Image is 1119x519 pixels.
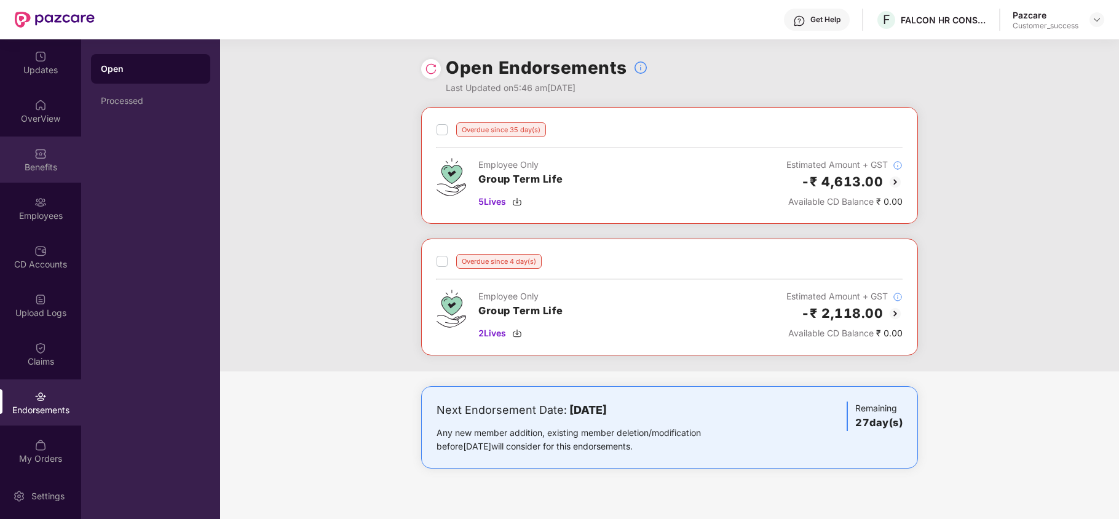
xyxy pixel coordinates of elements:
[893,160,903,170] img: svg+xml;base64,PHN2ZyBpZD0iSW5mb18tXzMyeDMyIiBkYXRhLW5hbWU9IkluZm8gLSAzMngzMiIgeG1sbnM9Imh0dHA6Ly...
[512,197,522,207] img: svg+xml;base64,PHN2ZyBpZD0iRG93bmxvYWQtMzJ4MzIiIHhtbG5zPSJodHRwOi8vd3d3LnczLm9yZy8yMDAwL3N2ZyIgd2...
[1013,21,1078,31] div: Customer_success
[437,426,740,453] div: Any new member addition, existing member deletion/modification before [DATE] will consider for th...
[901,14,987,26] div: FALCON HR CONSULTING PRIVATE LIMITED
[34,50,47,63] img: svg+xml;base64,PHN2ZyBpZD0iVXBkYXRlZCIgeG1sbnM9Imh0dHA6Ly93d3cudzMub3JnLzIwMDAvc3ZnIiB3aWR0aD0iMj...
[786,195,903,208] div: ₹ 0.00
[425,63,437,75] img: svg+xml;base64,PHN2ZyBpZD0iUmVsb2FkLTMyeDMyIiB4bWxucz0iaHR0cDovL3d3dy53My5vcmcvMjAwMC9zdmciIHdpZH...
[34,196,47,208] img: svg+xml;base64,PHN2ZyBpZD0iRW1wbG95ZWVzIiB4bWxucz0iaHR0cDovL3d3dy53My5vcmcvMjAwMC9zdmciIHdpZHRoPS...
[456,122,546,137] div: Overdue since 35 day(s)
[437,290,466,328] img: svg+xml;base64,PHN2ZyB4bWxucz0iaHR0cDovL3d3dy53My5vcmcvMjAwMC9zdmciIHdpZHRoPSI0Ny43MTQiIGhlaWdodD...
[888,175,903,189] img: svg+xml;base64,PHN2ZyBpZD0iQmFjay0yMHgyMCIgeG1sbnM9Imh0dHA6Ly93d3cudzMub3JnLzIwMDAvc3ZnIiB3aWR0aD...
[801,303,884,323] h2: -₹ 2,118.00
[446,54,627,81] h1: Open Endorsements
[478,158,563,172] div: Employee Only
[478,172,563,188] h3: Group Term Life
[478,327,506,340] span: 2 Lives
[810,15,840,25] div: Get Help
[633,60,648,75] img: svg+xml;base64,PHN2ZyBpZD0iSW5mb18tXzMyeDMyIiBkYXRhLW5hbWU9IkluZm8gLSAzMngzMiIgeG1sbnM9Imh0dHA6Ly...
[13,490,25,502] img: svg+xml;base64,PHN2ZyBpZD0iU2V0dGluZy0yMHgyMCIgeG1sbnM9Imh0dHA6Ly93d3cudzMub3JnLzIwMDAvc3ZnIiB3aW...
[456,254,542,269] div: Overdue since 4 day(s)
[793,15,805,27] img: svg+xml;base64,PHN2ZyBpZD0iSGVscC0zMngzMiIgeG1sbnM9Imh0dHA6Ly93d3cudzMub3JnLzIwMDAvc3ZnIiB3aWR0aD...
[437,158,466,196] img: svg+xml;base64,PHN2ZyB4bWxucz0iaHR0cDovL3d3dy53My5vcmcvMjAwMC9zdmciIHdpZHRoPSI0Ny43MTQiIGhlaWdodD...
[34,342,47,354] img: svg+xml;base64,PHN2ZyBpZD0iQ2xhaW0iIHhtbG5zPSJodHRwOi8vd3d3LnczLm9yZy8yMDAwL3N2ZyIgd2lkdGg9IjIwIi...
[1092,15,1102,25] img: svg+xml;base64,PHN2ZyBpZD0iRHJvcGRvd24tMzJ4MzIiIHhtbG5zPSJodHRwOi8vd3d3LnczLm9yZy8yMDAwL3N2ZyIgd2...
[788,328,874,338] span: Available CD Balance
[34,390,47,403] img: svg+xml;base64,PHN2ZyBpZD0iRW5kb3JzZW1lbnRzIiB4bWxucz0iaHR0cDovL3d3dy53My5vcmcvMjAwMC9zdmciIHdpZH...
[786,158,903,172] div: Estimated Amount + GST
[28,490,68,502] div: Settings
[888,306,903,321] img: svg+xml;base64,PHN2ZyBpZD0iQmFjay0yMHgyMCIgeG1sbnM9Imh0dHA6Ly93d3cudzMub3JnLzIwMDAvc3ZnIiB3aWR0aD...
[478,290,563,303] div: Employee Only
[101,96,200,106] div: Processed
[34,439,47,451] img: svg+xml;base64,PHN2ZyBpZD0iTXlfT3JkZXJzIiBkYXRhLW5hbWU9Ik15IE9yZGVycyIgeG1sbnM9Imh0dHA6Ly93d3cudz...
[1013,9,1078,21] div: Pazcare
[478,303,563,319] h3: Group Term Life
[786,290,903,303] div: Estimated Amount + GST
[855,415,903,431] h3: 27 day(s)
[34,148,47,160] img: svg+xml;base64,PHN2ZyBpZD0iQmVuZWZpdHMiIHhtbG5zPSJodHRwOi8vd3d3LnczLm9yZy8yMDAwL3N2ZyIgd2lkdGg9Ij...
[786,327,903,340] div: ₹ 0.00
[446,81,648,95] div: Last Updated on 5:46 am[DATE]
[34,99,47,111] img: svg+xml;base64,PHN2ZyBpZD0iSG9tZSIgeG1sbnM9Imh0dHA6Ly93d3cudzMub3JnLzIwMDAvc3ZnIiB3aWR0aD0iMjAiIG...
[34,293,47,306] img: svg+xml;base64,PHN2ZyBpZD0iVXBsb2FkX0xvZ3MiIGRhdGEtbmFtZT0iVXBsb2FkIExvZ3MiIHhtbG5zPSJodHRwOi8vd3...
[15,12,95,28] img: New Pazcare Logo
[569,403,607,416] b: [DATE]
[437,402,740,419] div: Next Endorsement Date:
[512,328,522,338] img: svg+xml;base64,PHN2ZyBpZD0iRG93bmxvYWQtMzJ4MzIiIHhtbG5zPSJodHRwOi8vd3d3LnczLm9yZy8yMDAwL3N2ZyIgd2...
[478,195,506,208] span: 5 Lives
[101,63,200,75] div: Open
[801,172,884,192] h2: -₹ 4,613.00
[788,196,874,207] span: Available CD Balance
[34,245,47,257] img: svg+xml;base64,PHN2ZyBpZD0iQ0RfQWNjb3VudHMiIGRhdGEtbmFtZT0iQ0QgQWNjb3VudHMiIHhtbG5zPSJodHRwOi8vd3...
[893,292,903,302] img: svg+xml;base64,PHN2ZyBpZD0iSW5mb18tXzMyeDMyIiBkYXRhLW5hbWU9IkluZm8gLSAzMngzMiIgeG1sbnM9Imh0dHA6Ly...
[883,12,890,27] span: F
[847,402,903,431] div: Remaining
